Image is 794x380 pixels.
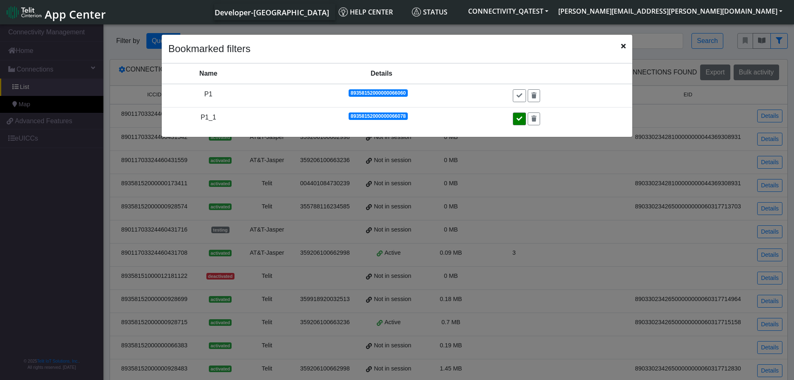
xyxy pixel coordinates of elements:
[215,7,329,17] span: Developer-[GEOGRAPHIC_DATA]
[621,41,626,51] span: Close
[412,7,447,17] span: Status
[162,108,255,131] td: P1_1
[351,90,406,96] span: 89358152000000066060
[45,7,106,22] span: App Center
[214,4,329,20] a: Your current platform instance
[7,6,41,19] img: logo-telit-cinterion-gw-new.png
[162,84,255,108] td: P1
[199,70,218,77] span: Name
[412,7,421,17] img: status.svg
[371,70,392,77] span: Details
[553,4,787,19] button: [PERSON_NAME][EMAIL_ADDRESS][PERSON_NAME][DOMAIN_NAME]
[168,41,251,56] h4: Bookmarked filters
[339,7,348,17] img: knowledge.svg
[339,7,393,17] span: Help center
[463,4,553,19] button: CONNECTIVITY_QATEST
[351,113,406,119] span: 89358152000000066078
